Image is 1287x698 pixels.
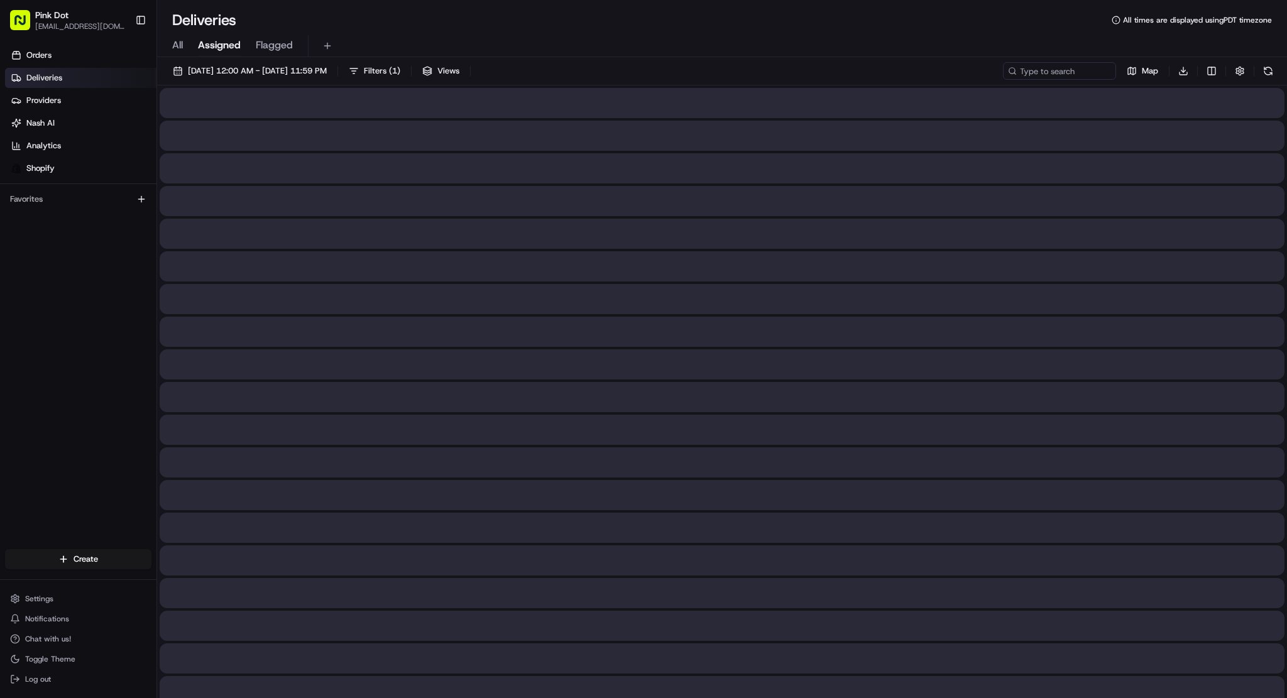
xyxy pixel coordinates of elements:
span: Toggle Theme [25,654,75,664]
span: Orders [26,50,52,61]
span: Nash AI [26,117,55,129]
button: [DATE] 12:00 AM - [DATE] 11:59 PM [167,62,332,80]
input: Type to search [1003,62,1116,80]
span: Views [437,65,459,77]
h1: Deliveries [172,10,236,30]
span: Providers [26,95,61,106]
button: Create [5,549,151,569]
button: Chat with us! [5,630,151,648]
span: Shopify [26,163,55,174]
div: Favorites [5,189,151,209]
span: ( 1 ) [389,65,400,77]
button: Toggle Theme [5,650,151,668]
button: Notifications [5,610,151,628]
span: Flagged [256,38,293,53]
a: Providers [5,90,156,111]
span: [DATE] 12:00 AM - [DATE] 11:59 PM [188,65,327,77]
button: Views [417,62,465,80]
button: [EMAIL_ADDRESS][DOMAIN_NAME] [35,21,125,31]
a: Analytics [5,136,156,156]
button: Log out [5,670,151,688]
span: Notifications [25,614,69,624]
span: Analytics [26,140,61,151]
span: Map [1142,65,1158,77]
button: Pink Dot[EMAIL_ADDRESS][DOMAIN_NAME] [5,5,130,35]
button: Filters(1) [343,62,406,80]
span: Settings [25,594,53,604]
span: Assigned [198,38,241,53]
span: All times are displayed using PDT timezone [1123,15,1272,25]
span: All [172,38,183,53]
a: Shopify [5,158,156,178]
img: Shopify logo [11,163,21,173]
span: Create [74,553,98,565]
span: Deliveries [26,72,62,84]
a: Deliveries [5,68,156,88]
span: Log out [25,674,51,684]
span: Chat with us! [25,634,71,644]
button: Map [1121,62,1164,80]
a: Orders [5,45,156,65]
span: Filters [364,65,400,77]
button: Pink Dot [35,9,68,21]
button: Settings [5,590,151,608]
a: Nash AI [5,113,156,133]
button: Refresh [1259,62,1277,80]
